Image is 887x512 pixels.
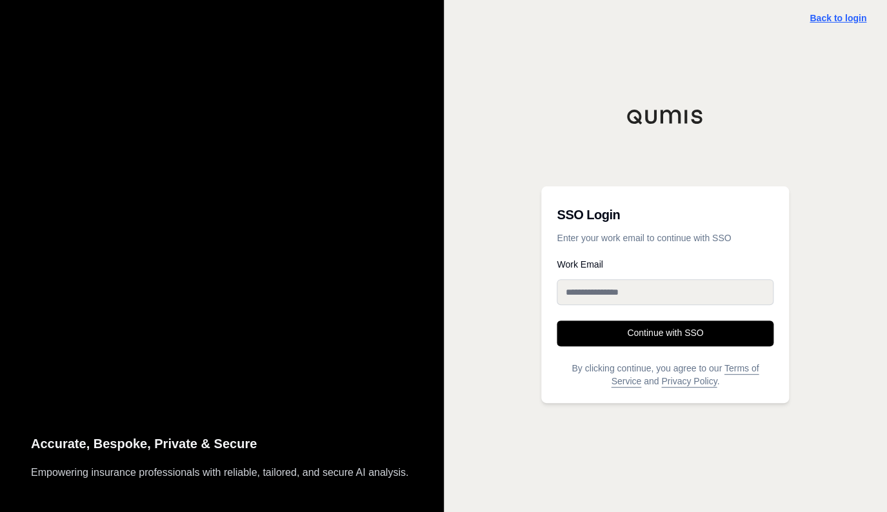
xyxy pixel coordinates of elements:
button: Continue with SSO [557,320,773,346]
label: Work Email [557,260,773,269]
p: By clicking continue, you agree to our and . [557,362,773,388]
p: Empowering insurance professionals with reliable, tailored, and secure AI analysis. [31,464,413,481]
img: Qumis [626,109,704,124]
p: Accurate, Bespoke, Private & Secure [31,433,413,455]
a: Back to login [810,13,866,23]
p: Enter your work email to continue with SSO [557,231,773,244]
h3: SSO Login [557,202,773,228]
a: Privacy Policy [661,376,717,386]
